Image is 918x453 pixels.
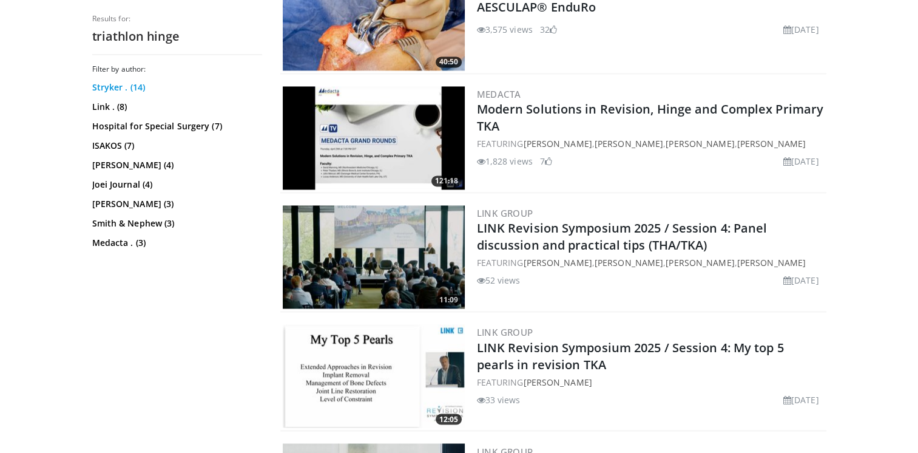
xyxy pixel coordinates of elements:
[783,23,819,36] li: [DATE]
[92,14,262,24] p: Results for:
[92,217,259,230] a: Smith & Nephew (3)
[92,237,259,249] a: Medacta . (3)
[92,81,259,94] a: Stryker . (14)
[283,86,465,189] img: 0e8accb8-14f0-47ef-b18b-c553217f6f24.300x170_q85_crop-smart_upscale.jpg
[92,64,262,74] h3: Filter by author:
[477,23,533,36] li: 3,575 views
[523,376,592,387] a: [PERSON_NAME]
[477,88,521,100] a: Medacta
[737,257,806,268] a: [PERSON_NAME]
[283,324,465,427] a: 12:05
[92,159,259,171] a: [PERSON_NAME] (4)
[523,138,592,149] a: [PERSON_NAME]
[436,414,462,424] span: 12:05
[477,393,521,406] li: 33 views
[595,138,663,149] a: [PERSON_NAME]
[666,138,734,149] a: [PERSON_NAME]
[477,207,533,219] a: LINK Group
[523,257,592,268] a: [PERSON_NAME]
[540,155,552,168] li: 7
[92,140,259,152] a: ISAKOS (7)
[477,220,768,253] a: LINK Revision Symposium 2025 / Session 4: Panel discussion and practical tips (THA/TKA)
[666,257,734,268] a: [PERSON_NAME]
[477,256,824,269] div: FEATURING , , ,
[92,198,259,210] a: [PERSON_NAME] (3)
[477,326,533,338] a: LINK Group
[477,375,824,388] div: FEATURING
[477,339,784,372] a: LINK Revision Symposium 2025 / Session 4: My top 5 pearls in revision TKA
[783,274,819,287] li: [DATE]
[283,86,465,189] a: 121:18
[783,393,819,406] li: [DATE]
[436,56,462,67] span: 40:50
[436,295,462,305] span: 11:09
[783,155,819,168] li: [DATE]
[92,179,259,191] a: Joei Journal (4)
[595,257,663,268] a: [PERSON_NAME]
[283,205,465,308] a: 11:09
[477,101,824,134] a: Modern Solutions in Revision, Hinge and Complex Primary TKA
[477,274,521,287] li: 52 views
[283,205,465,308] img: 3128cf5b-6dc8-4dae-abb7-16a45176600d.300x170_q85_crop-smart_upscale.jpg
[92,29,262,44] h2: triathlon hinge
[92,120,259,132] a: Hospital for Special Surgery (7)
[477,137,824,150] div: FEATURING , , ,
[540,23,557,36] li: 32
[431,175,462,186] span: 121:18
[283,324,465,427] img: 9ce52f63-42aa-4f80-9bc9-680607fdc4da.300x170_q85_crop-smart_upscale.jpg
[477,155,533,168] li: 1,828 views
[737,138,806,149] a: [PERSON_NAME]
[92,101,259,113] a: Link . (8)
